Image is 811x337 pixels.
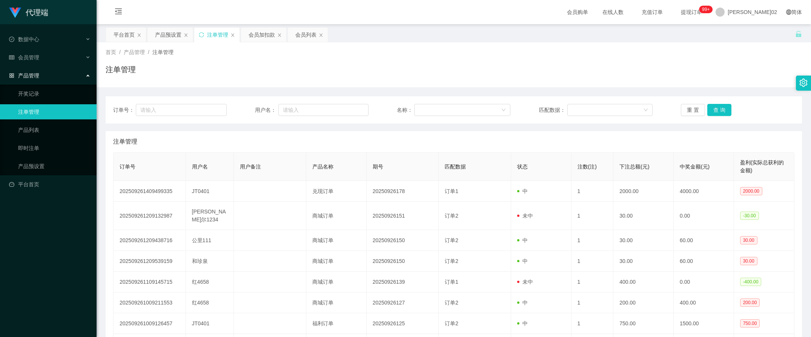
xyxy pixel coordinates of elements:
td: 商城订单 [306,230,367,251]
span: 期号 [373,164,383,170]
span: 匹配数据 [445,164,466,170]
td: 4000.00 [674,181,734,202]
span: 订单1 [445,279,458,285]
td: [PERSON_NAME]尔1234 [186,202,234,230]
i: 图标： AppStore-O [9,73,14,78]
div: 会员列表 [295,28,316,42]
i: 图标： 关闭 [137,33,141,37]
span: 200.00 [740,298,760,307]
a: 注单管理 [18,104,91,119]
i: 图标： 解锁 [795,31,802,37]
a: 图标： 仪表板平台首页 [9,177,91,192]
td: 60.00 [674,230,734,251]
td: 30.00 [613,251,674,272]
td: 20250926139 [367,272,439,292]
div: 注单管理 [207,28,228,42]
td: 202509261409499335 [114,181,186,202]
span: 注单管理 [152,49,174,55]
span: 用户名 [192,164,208,170]
h1: 注单管理 [106,64,136,75]
td: 商城订单 [306,202,367,230]
td: 红4658 [186,292,234,313]
span: 订单号 [120,164,135,170]
a: 产品列表 [18,122,91,138]
td: 200.00 [613,292,674,313]
i: 图标： 向下 [501,108,506,113]
td: 1 [571,313,614,334]
i: 图标： 关闭 [230,33,235,37]
font: 提现订单 [681,9,702,15]
font: 数据中心 [18,36,39,42]
i: 图标： check-circle-o [9,37,14,42]
td: 20250926178 [367,181,439,202]
td: 400.00 [613,272,674,292]
td: 1 [571,272,614,292]
span: 订单号： [113,106,136,114]
span: 注单管理 [113,137,137,146]
span: 订单2 [445,258,458,264]
img: logo.9652507e.png [9,8,21,18]
span: 750.00 [740,319,760,328]
td: 30.00 [613,202,674,230]
td: 60.00 [674,251,734,272]
span: -30.00 [740,212,759,220]
td: 1 [571,292,614,313]
font: 充值订单 [642,9,663,15]
span: 注数(注) [578,164,597,170]
sup: 1208 [699,6,713,13]
span: 中奖金额(元) [680,164,710,170]
div: 会员加扣款 [249,28,275,42]
font: 会员管理 [18,54,39,60]
span: 订单2 [445,237,458,243]
td: 202509261009211553 [114,292,186,313]
i: 图标： menu-fold [106,0,131,25]
i: 图标： global [786,9,791,15]
span: 产品名称 [312,164,333,170]
i: 图标： 关闭 [319,33,323,37]
i: 图标： 设置 [799,79,808,87]
td: 750.00 [613,313,674,334]
td: 20250926127 [367,292,439,313]
span: 30.00 [740,236,757,244]
span: 下注总额(元) [619,164,649,170]
td: 202509261209438716 [114,230,186,251]
span: 状态 [517,164,528,170]
span: 订单2 [445,213,458,219]
input: 请输入 [136,104,227,116]
span: 产品管理 [124,49,145,55]
h1: 代理端 [26,0,48,25]
td: 兑现订单 [306,181,367,202]
td: 20250926150 [367,230,439,251]
td: 1500.00 [674,313,734,334]
td: 20250926150 [367,251,439,272]
td: 30.00 [613,230,674,251]
span: 订单1 [445,188,458,194]
td: 400.00 [674,292,734,313]
button: 重 置 [681,104,705,116]
i: 图标： 关闭 [277,33,282,37]
td: 商城订单 [306,251,367,272]
button: 查 询 [707,104,731,116]
td: 1 [571,181,614,202]
td: 商城订单 [306,272,367,292]
font: 简体 [791,9,802,15]
td: 20250926125 [367,313,439,334]
font: 中 [522,237,528,243]
td: 福利订单 [306,313,367,334]
td: 202509261109145715 [114,272,186,292]
i: 图标： table [9,55,14,60]
font: 中 [522,300,528,306]
td: 202509261209539159 [114,251,186,272]
font: 中 [522,188,528,194]
td: 2000.00 [613,181,674,202]
span: 2000.00 [740,187,762,195]
td: JT0401 [186,313,234,334]
td: 202509261209132987 [114,202,186,230]
i: 图标： 关闭 [184,33,188,37]
font: 未中 [522,213,533,219]
a: 即时注单 [18,141,91,156]
td: 1 [571,230,614,251]
td: 1 [571,251,614,272]
span: / [119,49,121,55]
span: 订单2 [445,300,458,306]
